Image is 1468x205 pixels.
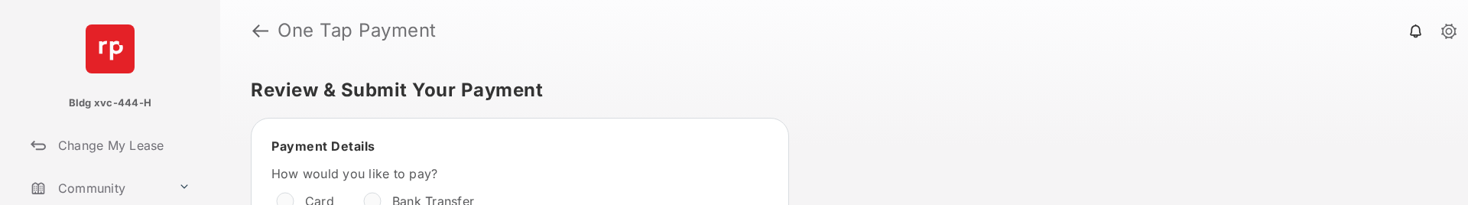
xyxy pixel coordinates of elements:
[278,21,437,40] strong: One Tap Payment
[251,81,1425,99] h5: Review & Submit Your Payment
[69,96,151,111] p: Bldg xvc-444-H
[24,127,220,164] a: Change My Lease
[86,24,135,73] img: svg+xml;base64,PHN2ZyB4bWxucz0iaHR0cDovL3d3dy53My5vcmcvMjAwMC9zdmciIHdpZHRoPSI2NCIgaGVpZ2h0PSI2NC...
[271,166,730,181] label: How would you like to pay?
[271,138,375,154] span: Payment Details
